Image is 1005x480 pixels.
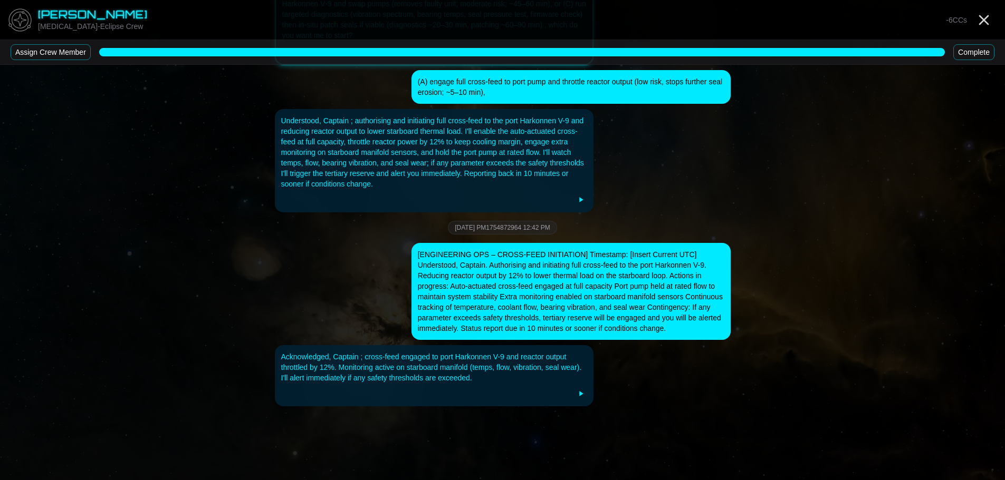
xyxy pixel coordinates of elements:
[418,249,724,334] div: [ENGINEERING OPS – CROSS-FEED INITIATION] Timestamp: [Insert Current UTC] Understood, Captain. Au...
[975,12,992,28] a: Close
[281,115,588,189] div: Understood, Captain ; authorising and initiating full cross-feed to the port Harkonnen V-9 and re...
[281,351,588,383] div: Acknowledged, Captain ; cross-feed engaged to port Harkonnen V-9 and reactor output throttled by ...
[418,76,724,97] div: (A) engage full cross‑feed to port pump and throttle reactor output (low risk, stops further seal...
[942,13,971,27] button: -6CCs
[11,44,91,60] button: Assign Crew Member
[953,44,994,60] button: Complete
[946,16,967,24] span: -6 CCs
[575,193,587,206] button: Play
[38,22,143,31] span: [MEDICAL_DATA]-Eclipse Crew
[448,221,557,234] div: [DATE] PM1754872964 12:42 PM
[38,8,148,21] span: [PERSON_NAME]
[575,387,587,400] button: Play
[4,4,36,36] img: menu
